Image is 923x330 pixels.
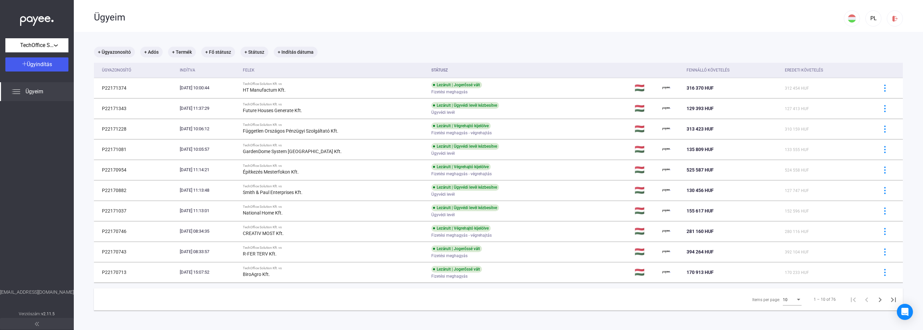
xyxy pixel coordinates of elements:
[785,229,809,234] span: 280 116 HUF
[632,160,660,180] td: 🇭🇺
[891,15,899,22] img: logout-red
[662,104,670,112] img: payee-logo
[814,295,836,303] div: 1 – 10 of 76
[865,10,881,27] button: PL
[785,250,809,254] span: 392 104 HUF
[431,252,468,260] span: Fizetési meghagyás
[783,297,788,302] span: 10
[274,47,318,57] mat-chip: + Indítás dátuma
[687,85,714,91] span: 316 370 HUF
[431,102,499,109] div: Lezárult | Ügyvédi levél kézbesítve
[94,221,177,241] td: P22170746
[897,304,913,320] div: Open Intercom Messenger
[878,265,892,279] button: more-blue
[431,163,491,170] div: Lezárult | Végrehajtó kijelölve
[785,66,823,74] div: Eredeti követelés
[243,266,426,270] div: TechOffice Solution Kft. vs
[785,86,809,91] span: 312 454 HUF
[878,122,892,136] button: more-blue
[22,61,27,66] img: plus-white.svg
[431,170,492,178] span: Fizetési meghagyás - végrehajtás
[35,322,39,326] img: arrow-double-left-grey.svg
[783,295,802,303] mat-select: Items per page:
[431,129,492,137] span: Fizetési meghagyás - végrehajtás
[431,266,482,273] div: Lezárult | Jogerőssé vált
[632,119,660,139] td: 🇭🇺
[94,242,177,262] td: P22170743
[431,245,482,252] div: Lezárult | Jogerőssé vált
[431,184,499,191] div: Lezárult | Ügyvédi levél kézbesítve
[243,210,283,216] strong: National Home Kft.
[881,207,888,215] img: more-blue
[12,88,20,96] img: list.svg
[431,88,468,96] span: Fizetési meghagyás
[243,123,426,127] div: TechOffice Solution Kft. vs
[687,229,714,234] span: 281 160 HUF
[243,190,303,195] strong: Smith & Paul Enterprises Kft.
[881,85,888,92] img: more-blue
[662,145,670,153] img: payee-logo
[844,10,860,27] button: HU
[687,66,729,74] div: Fennálló követelés
[5,38,68,52] button: TechOffice Solution Kft.
[94,262,177,282] td: P22170713
[662,227,670,235] img: payee-logo
[102,66,131,74] div: Ügyazonosító
[243,169,299,175] strong: Építkezés Mesterfokon Kft.
[94,160,177,180] td: P22170954
[180,105,237,112] div: [DATE] 11:37:29
[687,106,714,111] span: 129 393 HUF
[243,82,426,86] div: TechOffice Solution Kft. vs
[243,87,286,93] strong: HT Manufactum Kft.
[687,167,714,173] span: 525 587 HUF
[180,248,237,255] div: [DATE] 08:33:57
[243,143,426,147] div: TechOffice Solution Kft. vs
[881,248,888,255] img: more-blue
[878,81,892,95] button: more-blue
[431,211,455,219] span: Ügyvédi levél
[180,187,237,194] div: [DATE] 11:13:48
[243,102,426,106] div: TechOffice Solution Kft. vs
[429,63,632,78] th: Státusz
[878,245,892,259] button: more-blue
[785,147,809,152] span: 133 555 HUF
[785,127,809,132] span: 310 159 HUF
[94,119,177,139] td: P22171228
[662,186,670,194] img: payee-logo
[881,105,888,112] img: more-blue
[243,66,426,74] div: Felek
[887,293,900,306] button: Last page
[881,126,888,133] img: more-blue
[94,180,177,200] td: P22170882
[243,246,426,250] div: TechOffice Solution Kft. vs
[431,143,499,150] div: Lezárult | Ügyvédi levél kézbesítve
[687,66,779,74] div: Fennálló követelés
[662,125,670,133] img: payee-logo
[25,88,43,96] span: Ügyeim
[881,146,888,153] img: more-blue
[632,139,660,159] td: 🇭🇺
[873,293,887,306] button: Next page
[94,139,177,159] td: P22171081
[632,180,660,200] td: 🇭🇺
[662,268,670,276] img: payee-logo
[180,228,237,235] div: [DATE] 08:34:35
[431,272,468,280] span: Fizetési meghagyás
[881,187,888,194] img: more-blue
[243,128,338,134] strong: Független Országos Pénzügyi Szolgáltató Kft.
[180,66,195,74] div: Indítva
[878,142,892,156] button: more-blue
[243,225,426,229] div: TechOffice Solution Kft. vs
[243,108,302,113] strong: Future Houses Generate Kft.
[687,249,714,254] span: 394 264 HUF
[752,296,780,304] div: Items per page:
[431,123,491,129] div: Lezárult | Végrehajtó kijelölve
[94,98,177,119] td: P22171343
[785,188,809,193] span: 127 747 HUF
[878,183,892,197] button: more-blue
[180,66,237,74] div: Indítva
[243,149,342,154] strong: GardenDome System [GEOGRAPHIC_DATA] Kft.
[180,167,237,173] div: [DATE] 11:14:21
[662,207,670,215] img: payee-logo
[785,168,809,173] span: 524 558 HUF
